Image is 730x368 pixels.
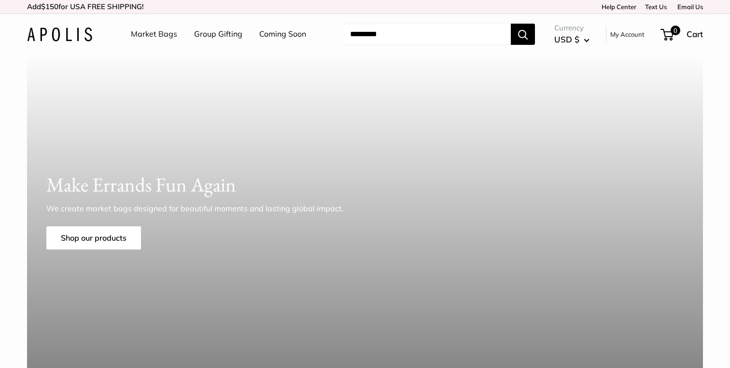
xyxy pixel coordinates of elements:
a: Help Center [598,3,636,11]
span: 0 [671,26,680,35]
h1: Make Errands Fun Again [46,171,684,199]
a: Shop our products [46,226,141,249]
a: Email Us [674,3,703,11]
a: Group Gifting [194,27,242,41]
img: Apolis [27,27,92,41]
input: Search... [342,24,511,45]
a: My Account [610,28,645,40]
a: Market Bags [131,27,177,41]
span: Currency [554,21,590,35]
span: USD $ [554,34,579,44]
button: Search [511,24,535,45]
p: We create market bags designed for beautiful moments and lasting global impact. [46,203,360,214]
a: Text Us [645,3,667,11]
span: $150 [41,2,58,11]
a: 0 Cart [661,27,703,42]
span: Cart [687,29,703,39]
a: Coming Soon [259,27,306,41]
button: USD $ [554,32,590,47]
